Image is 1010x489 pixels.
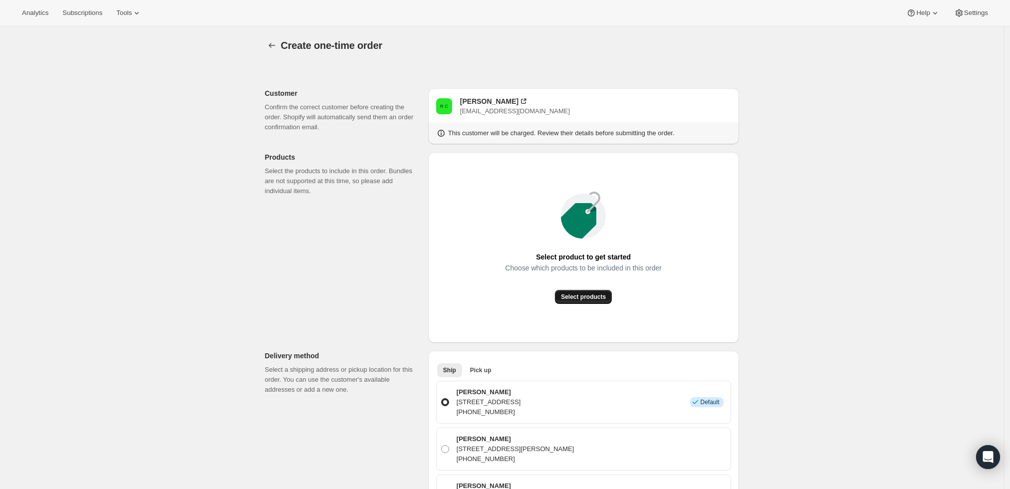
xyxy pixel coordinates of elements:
span: Help [916,9,930,17]
div: [PERSON_NAME] [460,96,518,106]
p: [PERSON_NAME] [457,434,574,444]
p: [PHONE_NUMBER] [457,454,574,464]
p: Select a shipping address or pickup location for this order. You can use the customer's available... [265,365,420,395]
div: Open Intercom Messenger [976,445,1000,469]
span: Roger Camp [436,98,452,114]
span: Pick up [470,366,492,374]
p: This customer will be charged. Review their details before submitting the order. [448,128,675,138]
span: Create one-time order [281,40,383,51]
span: [EMAIL_ADDRESS][DOMAIN_NAME] [460,107,570,115]
span: Default [700,398,719,406]
span: Select products [561,293,606,301]
p: Confirm the correct customer before creating the order. Shopify will automatically send them an o... [265,102,420,132]
p: Delivery method [265,351,420,361]
span: Subscriptions [62,9,102,17]
p: [STREET_ADDRESS] [457,397,521,407]
span: Select product to get started [536,250,631,264]
span: Ship [443,366,456,374]
p: Products [265,152,420,162]
span: Analytics [22,9,48,17]
p: [STREET_ADDRESS][PERSON_NAME] [457,444,574,454]
span: Choose which products to be included in this order [505,261,662,275]
p: Customer [265,88,420,98]
span: Tools [116,9,132,17]
span: Settings [964,9,988,17]
button: Select products [555,290,612,304]
p: Select the products to include in this order. Bundles are not supported at this time, so please a... [265,166,420,196]
text: R C [440,103,449,109]
button: Settings [948,6,994,20]
button: Subscriptions [56,6,108,20]
button: Tools [110,6,148,20]
p: [PHONE_NUMBER] [457,407,521,417]
p: [PERSON_NAME] [457,387,521,397]
button: Help [900,6,946,20]
button: Analytics [16,6,54,20]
